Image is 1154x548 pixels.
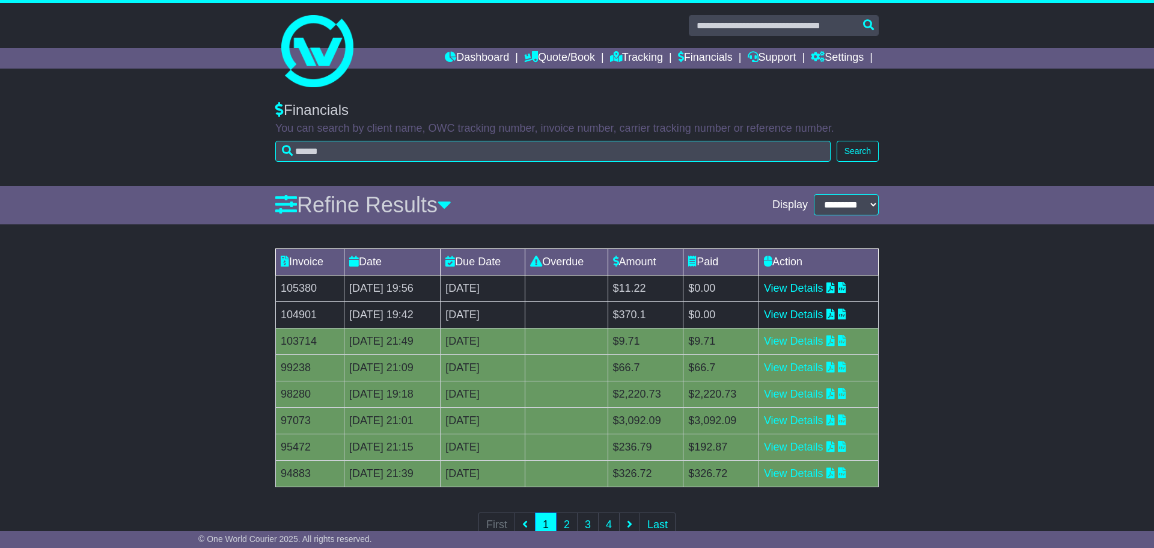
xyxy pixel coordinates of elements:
[524,48,595,69] a: Quote/Book
[748,48,796,69] a: Support
[344,460,440,487] td: [DATE] 21:39
[344,248,440,275] td: Date
[759,248,878,275] td: Action
[525,248,608,275] td: Overdue
[764,362,823,374] a: View Details
[608,407,683,434] td: $3,092.09
[276,248,344,275] td: Invoice
[441,275,525,301] td: [DATE]
[441,301,525,328] td: [DATE]
[344,407,440,434] td: [DATE] 21:01
[811,48,864,69] a: Settings
[275,192,451,217] a: Refine Results
[441,407,525,434] td: [DATE]
[764,414,823,426] a: View Details
[276,354,344,381] td: 99238
[441,248,525,275] td: Due Date
[608,460,683,487] td: $326.72
[772,199,808,212] span: Display
[608,301,683,328] td: $370.1
[441,354,525,381] td: [DATE]
[678,48,733,69] a: Financials
[275,102,879,119] div: Financials
[344,301,440,328] td: [DATE] 19:42
[608,434,683,460] td: $236.79
[276,275,344,301] td: 105380
[441,460,525,487] td: [DATE]
[764,335,823,347] a: View Details
[608,354,683,381] td: $66.7
[608,328,683,354] td: $9.71
[344,434,440,460] td: [DATE] 21:15
[683,275,759,301] td: $0.00
[764,467,823,479] a: View Details
[608,248,683,275] td: Amount
[344,275,440,301] td: [DATE] 19:56
[535,513,557,537] a: 1
[683,248,759,275] td: Paid
[683,434,759,460] td: $192.87
[683,381,759,407] td: $2,220.73
[764,309,823,321] a: View Details
[608,275,683,301] td: $11.22
[344,354,440,381] td: [DATE] 21:09
[837,141,879,162] button: Search
[608,381,683,407] td: $2,220.73
[764,388,823,400] a: View Details
[344,328,440,354] td: [DATE] 21:49
[598,513,620,537] a: 4
[276,301,344,328] td: 104901
[764,282,823,294] a: View Details
[683,460,759,487] td: $326.72
[276,328,344,354] td: 103714
[683,328,759,354] td: $9.71
[640,513,676,537] a: Last
[276,407,344,434] td: 97073
[683,301,759,328] td: $0.00
[441,381,525,407] td: [DATE]
[683,354,759,381] td: $66.7
[577,513,599,537] a: 3
[276,434,344,460] td: 95472
[683,407,759,434] td: $3,092.09
[610,48,663,69] a: Tracking
[198,534,372,544] span: © One World Courier 2025. All rights reserved.
[275,122,879,135] p: You can search by client name, OWC tracking number, invoice number, carrier tracking number or re...
[764,441,823,453] a: View Details
[441,434,525,460] td: [DATE]
[556,513,578,537] a: 2
[276,460,344,487] td: 94883
[276,381,344,407] td: 98280
[441,328,525,354] td: [DATE]
[445,48,509,69] a: Dashboard
[344,381,440,407] td: [DATE] 19:18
